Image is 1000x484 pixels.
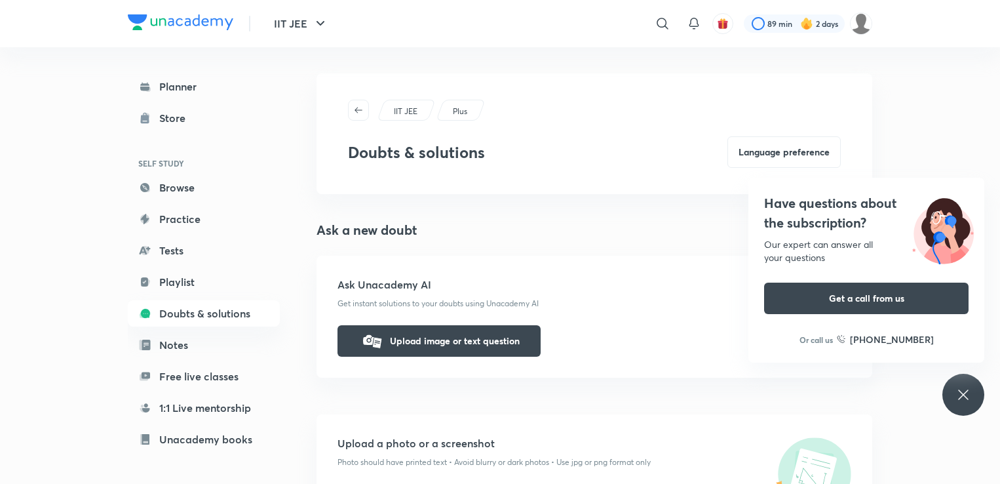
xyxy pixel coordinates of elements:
h5: Ask Unacademy AI [337,277,851,292]
a: Plus [451,106,470,117]
p: Photo should have printed text • Avoid blurry or dark photos • Use jpg or png format only [337,456,851,468]
p: Get instant solutions to your doubts using Unacademy AI [337,298,851,310]
img: Sai Rakshith [850,12,872,35]
h3: Doubts & solutions [348,143,485,162]
img: avatar [717,18,729,30]
img: Company Logo [128,14,233,30]
button: Upload image or text question [337,325,541,357]
a: Company Logo [128,14,233,33]
a: Planner [128,73,280,100]
h6: [PHONE_NUMBER] [850,333,934,346]
h6: SELF STUDY [128,152,280,174]
a: Store [128,105,280,131]
a: 1:1 Live mentorship [128,395,280,421]
h4: Ask a new doubt [317,220,872,240]
a: IIT JEE [392,106,420,117]
p: IIT JEE [394,106,417,117]
img: streak [800,17,813,30]
a: Browse [128,174,280,201]
button: avatar [712,13,733,34]
button: Language preference [727,136,841,168]
a: Doubts & solutions [128,300,280,327]
div: Our expert can answer all your questions [764,238,969,264]
a: [PHONE_NUMBER] [837,333,934,346]
a: Playlist [128,269,280,295]
a: Free live classes [128,363,280,390]
a: Tests [128,237,280,264]
a: Unacademy books [128,426,280,453]
p: Plus [453,106,467,117]
button: IIT JEE [266,10,336,37]
img: camera-icon [358,328,385,354]
a: Practice [128,206,280,232]
div: Store [159,110,193,126]
p: Or call us [799,334,833,346]
button: Get a call from us [764,283,969,314]
img: ttu_illustration_new.svg [902,193,984,264]
h5: Upload a photo or a screenshot [337,435,851,451]
h4: Have questions about the subscription? [764,193,969,233]
a: Notes [128,332,280,358]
